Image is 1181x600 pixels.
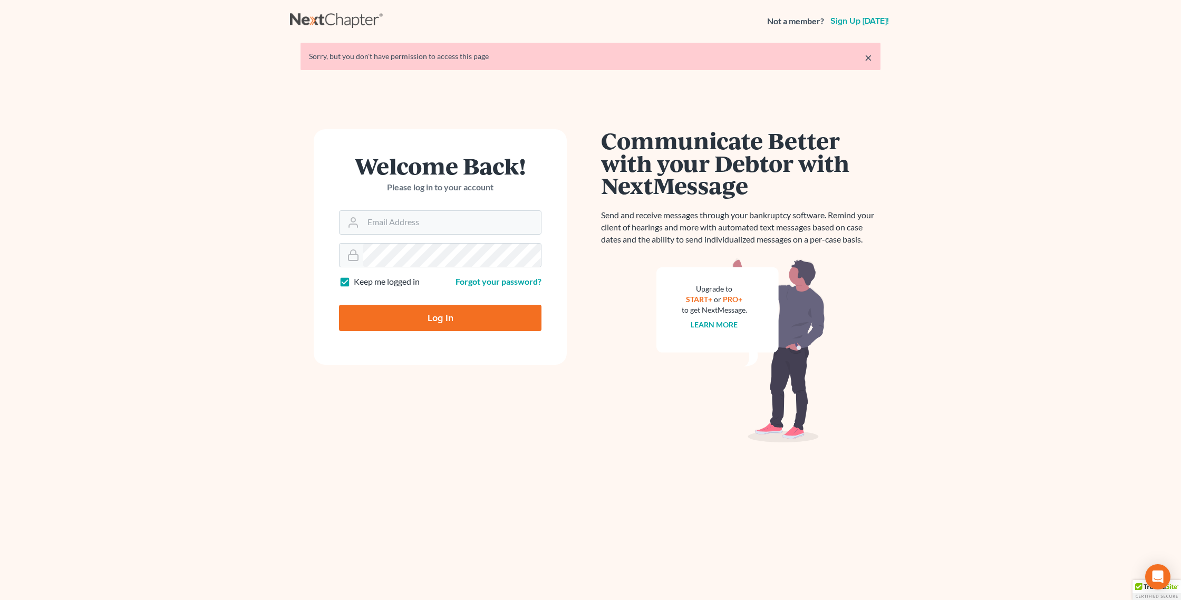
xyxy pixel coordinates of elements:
[339,181,541,193] p: Please log in to your account
[601,129,880,197] h1: Communicate Better with your Debtor with NextMessage
[723,295,743,304] a: PRO+
[1145,564,1170,589] div: Open Intercom Messenger
[456,276,541,286] a: Forgot your password?
[309,51,872,62] div: Sorry, but you don't have permission to access this page
[865,51,872,64] a: ×
[828,17,891,25] a: Sign up [DATE]!
[691,320,738,329] a: Learn more
[339,154,541,177] h1: Welcome Back!
[339,305,541,331] input: Log In
[767,15,824,27] strong: Not a member?
[682,284,747,294] div: Upgrade to
[1132,580,1181,600] div: TrustedSite Certified
[686,295,713,304] a: START+
[656,258,825,443] img: nextmessage_bg-59042aed3d76b12b5cd301f8e5b87938c9018125f34e5fa2b7a6b67550977c72.svg
[363,211,541,234] input: Email Address
[714,295,722,304] span: or
[601,209,880,246] p: Send and receive messages through your bankruptcy software. Remind your client of hearings and mo...
[354,276,420,288] label: Keep me logged in
[682,305,747,315] div: to get NextMessage.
